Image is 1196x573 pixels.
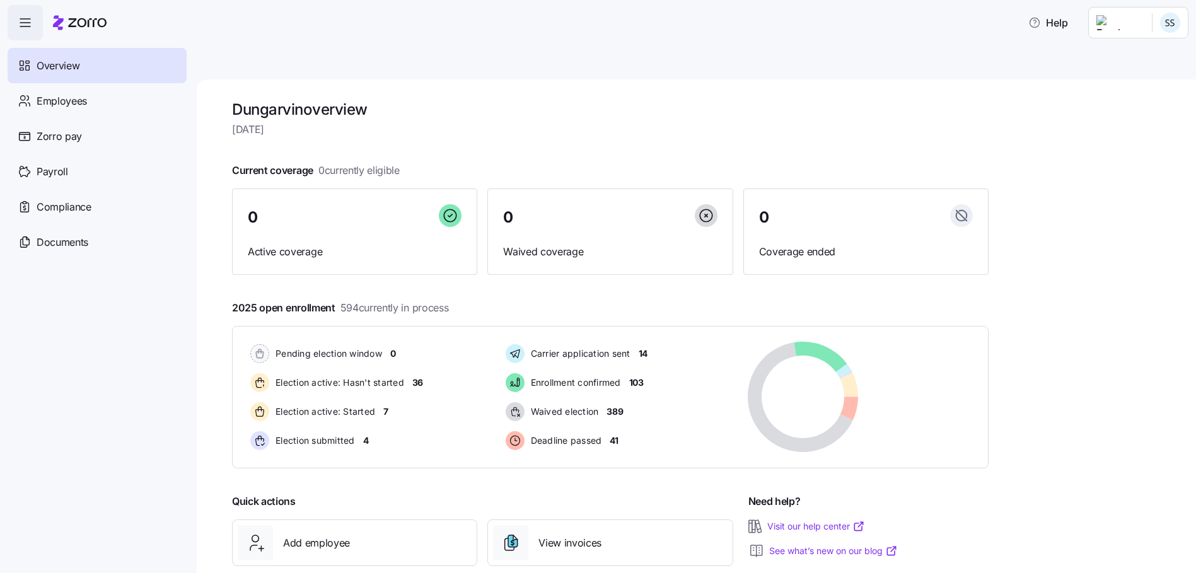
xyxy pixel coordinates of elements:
[37,199,91,215] span: Compliance
[769,545,898,557] a: See what’s new on our blog
[232,163,400,178] span: Current coverage
[767,520,865,533] a: Visit our help center
[8,154,187,189] a: Payroll
[8,48,187,83] a: Overview
[412,376,423,389] span: 36
[527,434,602,447] span: Deadline passed
[527,376,621,389] span: Enrollment confirmed
[248,210,258,225] span: 0
[363,434,369,447] span: 4
[37,164,68,180] span: Payroll
[318,163,400,178] span: 0 currently eligible
[272,347,382,360] span: Pending election window
[8,83,187,119] a: Employees
[527,405,599,418] span: Waived election
[527,347,630,360] span: Carrier application sent
[232,300,448,316] span: 2025 open enrollment
[37,129,82,144] span: Zorro pay
[232,494,296,509] span: Quick actions
[8,224,187,260] a: Documents
[272,434,355,447] span: Election submitted
[759,244,973,260] span: Coverage ended
[232,100,989,119] h1: Dungarvin overview
[8,189,187,224] a: Compliance
[639,347,647,360] span: 14
[503,244,717,260] span: Waived coverage
[759,210,769,225] span: 0
[37,93,87,109] span: Employees
[383,405,388,418] span: 7
[390,347,396,360] span: 0
[607,405,623,418] span: 389
[37,58,79,74] span: Overview
[610,434,618,447] span: 41
[232,122,989,137] span: [DATE]
[8,119,187,154] a: Zorro pay
[538,535,601,551] span: View invoices
[272,405,375,418] span: Election active: Started
[272,376,404,389] span: Election active: Hasn't started
[503,210,513,225] span: 0
[248,244,462,260] span: Active coverage
[283,535,350,551] span: Add employee
[629,376,644,389] span: 103
[340,300,449,316] span: 594 currently in process
[748,494,801,509] span: Need help?
[37,234,88,250] span: Documents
